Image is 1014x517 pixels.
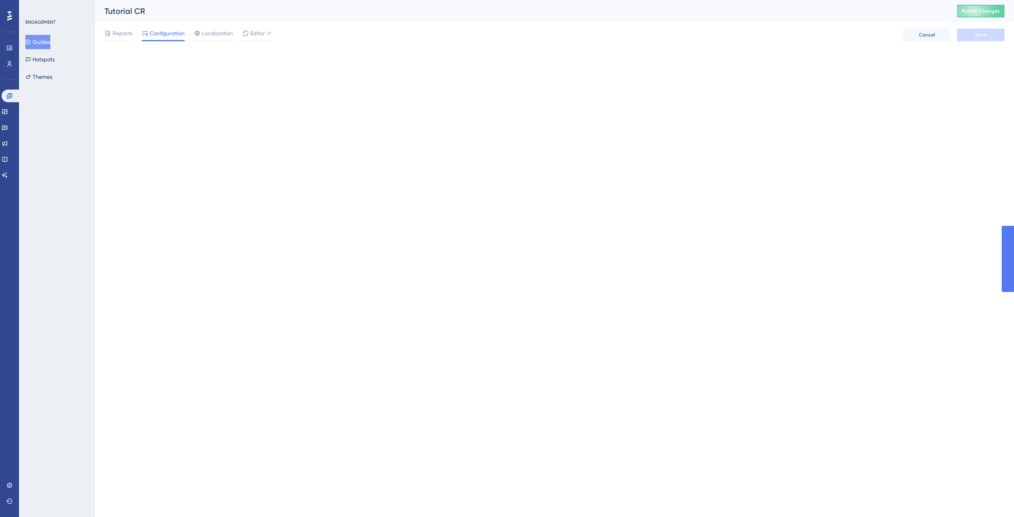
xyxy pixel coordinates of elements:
[25,35,50,49] button: Guides
[105,6,937,17] div: Tutorial CR
[112,29,132,38] span: Reports
[957,5,1004,17] button: Publish Changes
[250,29,265,38] span: Editor
[25,52,55,67] button: Hotspots
[962,8,1000,14] span: Publish Changes
[25,70,52,84] button: Themes
[25,19,55,25] div: ENGAGEMENT
[903,29,951,41] button: Cancel
[150,29,185,38] span: Configuration
[981,486,1004,509] iframe: UserGuiding AI Assistant Launcher
[919,32,935,38] span: Cancel
[202,29,233,38] span: Localization
[975,32,986,38] span: Save
[957,29,1004,41] button: Save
